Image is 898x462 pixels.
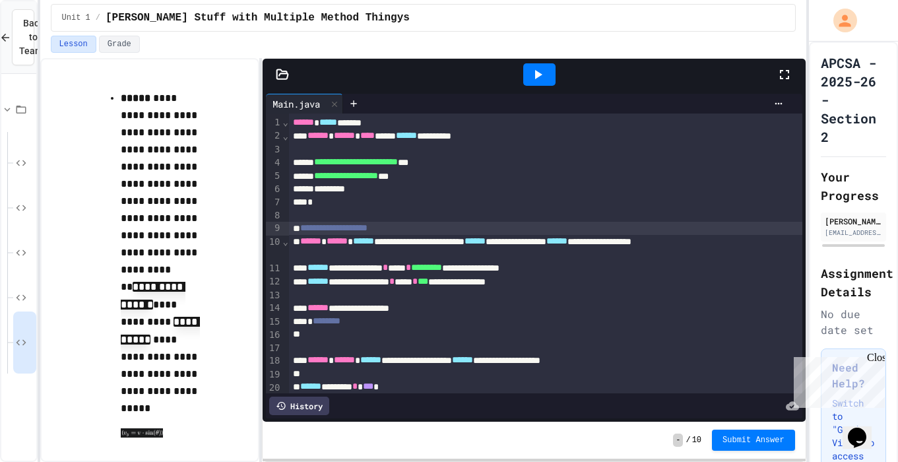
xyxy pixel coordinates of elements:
[266,183,282,196] div: 6
[692,435,701,445] span: 10
[19,16,48,58] span: Back to Teams
[266,209,282,222] div: 8
[819,5,860,36] div: My Account
[266,368,282,381] div: 19
[673,434,683,447] span: -
[825,228,882,238] div: [EMAIL_ADDRESS][DOMAIN_NAME]
[62,13,90,23] span: Unit 1
[266,262,282,275] div: 11
[266,354,282,368] div: 18
[266,342,282,355] div: 17
[282,236,289,247] span: Fold line
[96,13,100,23] span: /
[821,168,886,205] h2: Your Progress
[686,435,690,445] span: /
[266,94,343,114] div: Main.java
[266,315,282,329] div: 15
[106,10,410,26] span: Mathy Stuff with Multiple Method Thingys
[843,409,885,449] iframe: chat widget
[788,352,885,408] iframe: chat widget
[722,435,785,445] span: Submit Answer
[51,36,96,53] button: Lesson
[266,156,282,170] div: 4
[266,222,282,235] div: 9
[266,143,282,156] div: 3
[266,302,282,315] div: 14
[821,264,886,301] h2: Assignment Details
[821,306,886,338] div: No due date set
[266,275,282,288] div: 12
[282,117,289,127] span: Fold line
[266,329,282,342] div: 16
[266,170,282,183] div: 5
[5,5,91,84] div: Chat with us now!Close
[12,9,34,65] button: Back to Teams
[266,97,327,111] div: Main.java
[266,116,282,129] div: 1
[821,53,886,146] h1: APCSA - 2025-26 - Section 2
[266,381,282,395] div: 20
[266,289,282,302] div: 13
[266,236,282,262] div: 10
[266,129,282,143] div: 2
[712,430,795,451] button: Submit Answer
[99,36,140,53] button: Grade
[266,196,282,209] div: 7
[825,215,882,227] div: [PERSON_NAME]
[269,397,329,415] div: History
[282,131,289,141] span: Fold line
